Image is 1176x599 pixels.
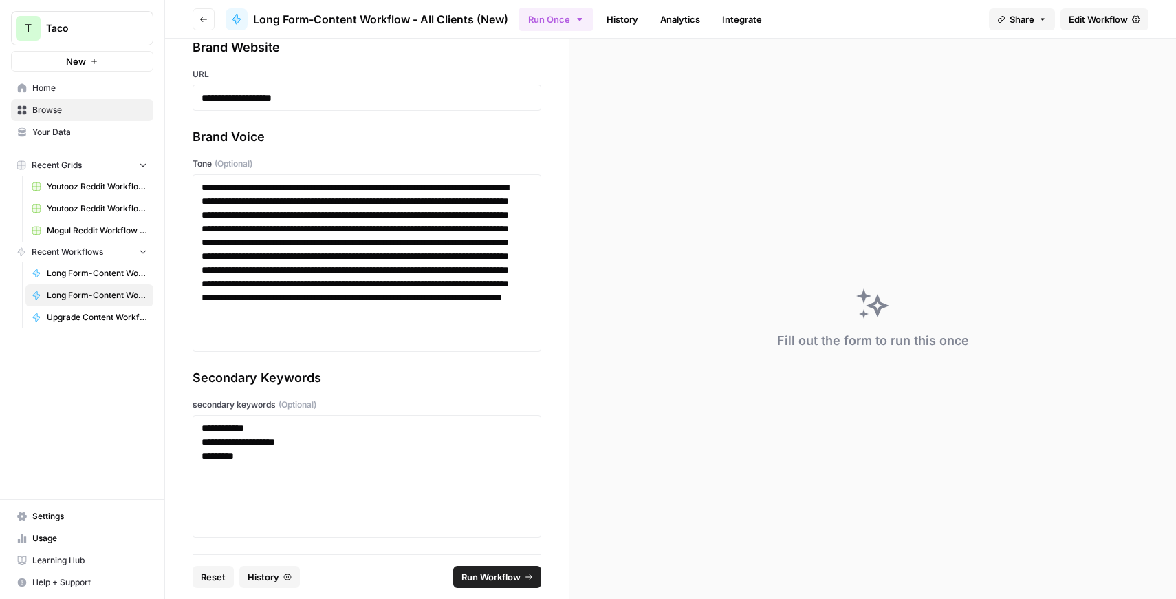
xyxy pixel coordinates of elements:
a: Settings [11,505,153,527]
button: Run Workflow [453,566,541,588]
label: secondary keywords [193,399,541,411]
button: Reset [193,566,234,588]
span: Help + Support [32,576,147,589]
span: Long Form-Content Workflow - AI Clients (New) [47,267,147,280]
button: Run Once [519,8,593,31]
a: Mogul Reddit Workflow Grid (1) [25,220,153,242]
div: Fill out the form to run this once [777,331,969,350]
a: Integrate [714,8,770,30]
span: (Optional) [279,399,316,411]
label: Tone [193,158,541,170]
a: Usage [11,527,153,549]
span: History [248,570,279,584]
span: Youtooz Reddit Workflow Grid [47,202,147,215]
span: Settings [32,510,147,523]
button: Recent Workflows [11,242,153,262]
span: Share [1010,12,1034,26]
a: Learning Hub [11,549,153,571]
span: Upgrade Content Workflow - Nurx [47,311,147,324]
a: Your Data [11,121,153,143]
button: Share [989,8,1055,30]
span: Long Form-Content Workflow - All Clients (New) [253,11,508,28]
button: New [11,51,153,72]
span: Mogul Reddit Workflow Grid (1) [47,224,147,237]
span: Taco [46,21,129,35]
span: (Optional) [215,158,252,170]
span: Learning Hub [32,554,147,567]
span: T [25,20,32,36]
button: History [239,566,300,588]
a: Edit Workflow [1060,8,1148,30]
button: Recent Grids [11,155,153,176]
button: Help + Support [11,571,153,593]
div: Secondary Keywords [193,368,541,388]
a: Long Form-Content Workflow - All Clients (New) [25,284,153,306]
div: Brand Website [193,38,541,57]
span: Usage [32,532,147,545]
div: Brand Voice [193,127,541,147]
a: Upgrade Content Workflow - Nurx [25,306,153,328]
span: Recent Workflows [32,246,103,258]
span: Reset [201,570,226,584]
a: Youtooz Reddit Workflow Grid (1) [25,176,153,198]
span: Youtooz Reddit Workflow Grid (1) [47,180,147,193]
span: Run Workflow [461,570,521,584]
a: Analytics [652,8,708,30]
span: Your Data [32,126,147,138]
span: New [66,54,86,68]
a: Youtooz Reddit Workflow Grid [25,198,153,220]
span: Home [32,82,147,94]
span: Browse [32,104,147,116]
label: URL [193,68,541,81]
a: Browse [11,99,153,121]
a: Home [11,77,153,99]
span: Recent Grids [32,159,82,171]
a: Long Form-Content Workflow - All Clients (New) [226,8,508,30]
button: Workspace: Taco [11,11,153,45]
span: Long Form-Content Workflow - All Clients (New) [47,289,147,302]
a: History [598,8,646,30]
span: Edit Workflow [1069,12,1128,26]
a: Long Form-Content Workflow - AI Clients (New) [25,262,153,284]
